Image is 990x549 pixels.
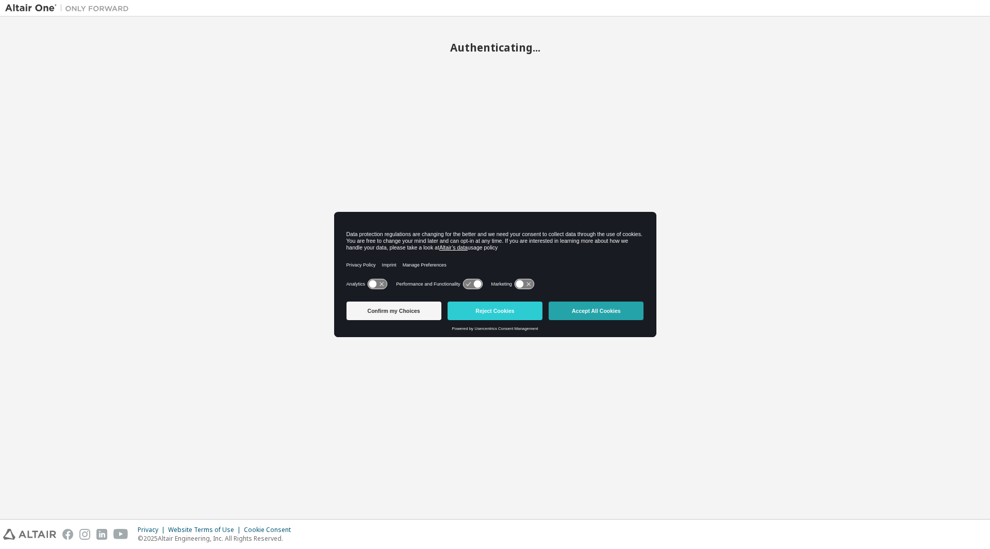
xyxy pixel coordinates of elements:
p: © 2025 Altair Engineering, Inc. All Rights Reserved. [138,534,297,543]
img: Altair One [5,3,134,13]
div: Privacy [138,526,168,534]
img: linkedin.svg [96,529,107,540]
img: facebook.svg [62,529,73,540]
div: Website Terms of Use [168,526,244,534]
img: altair_logo.svg [3,529,56,540]
div: Cookie Consent [244,526,297,534]
img: instagram.svg [79,529,90,540]
img: youtube.svg [113,529,128,540]
h2: Authenticating... [5,41,985,54]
